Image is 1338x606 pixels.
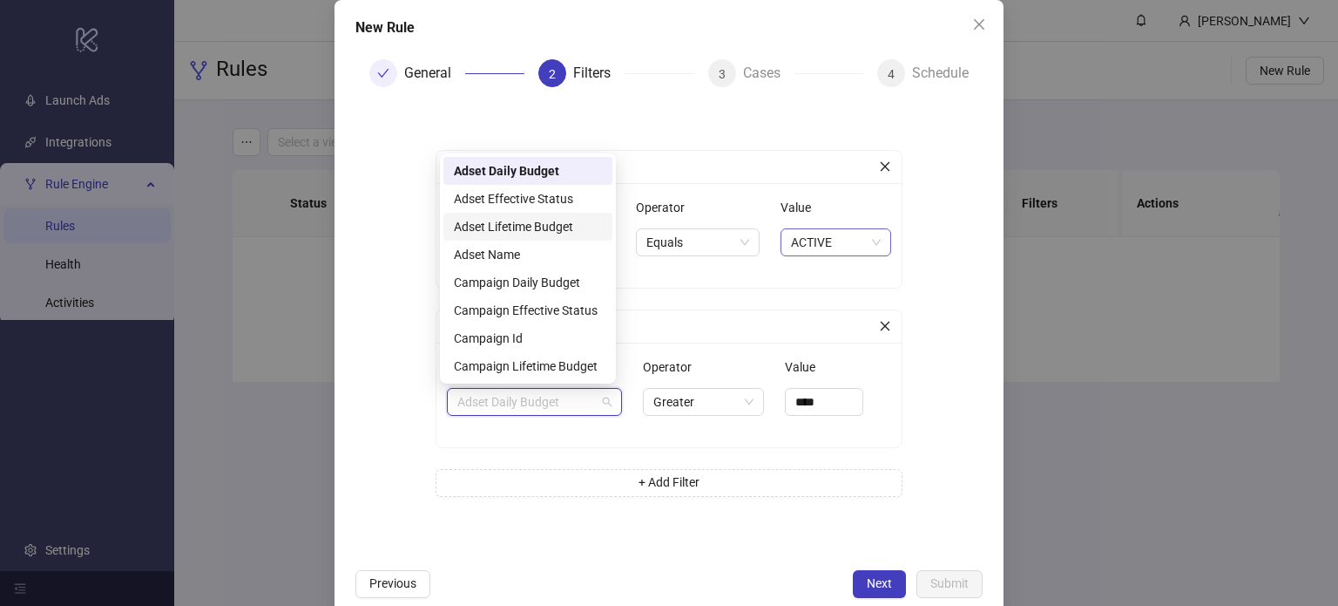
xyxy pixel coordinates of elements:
[646,229,749,255] span: Equals
[443,213,612,241] div: Adset Lifetime Budget
[719,67,726,81] span: 3
[853,570,906,598] button: Next
[573,59,625,87] div: Filters
[653,389,754,415] span: Greater
[549,67,556,81] span: 2
[888,67,895,81] span: 4
[454,217,602,236] div: Adset Lifetime Budget
[639,475,699,489] span: + Add Filter
[443,296,612,324] div: Campaign Effective Status
[436,469,902,497] button: + Add Filter
[636,194,696,221] label: Operator
[867,576,892,590] span: Next
[972,17,986,31] span: close
[404,59,465,87] div: General
[377,67,389,79] span: check
[355,570,430,598] button: Previous
[780,194,822,221] label: Value
[443,185,612,213] div: Adset Effective Status
[454,161,602,180] div: Adset Daily Budget
[443,157,612,185] div: Adset Daily Budget
[443,352,612,380] div: Campaign Lifetime Budget
[454,189,602,208] div: Adset Effective Status
[786,389,862,415] input: Value
[454,357,602,376] div: Campaign Lifetime Budget
[791,229,881,255] span: ACTIVE
[457,389,612,415] span: Adset Daily Budget
[916,570,983,598] button: Submit
[454,329,602,348] div: Campaign Id
[369,576,416,590] span: Previous
[355,17,983,38] div: New Rule
[454,301,602,320] div: Campaign Effective Status
[443,269,612,296] div: Campaign Daily Budget
[454,273,602,292] div: Campaign Daily Budget
[912,59,969,87] div: Schedule
[443,241,612,269] div: Adset Name
[879,160,891,173] span: close
[965,10,993,38] button: Close
[785,353,827,381] label: Value
[454,245,602,264] div: Adset Name
[643,353,703,381] label: Operator
[743,59,794,87] div: Cases
[879,320,891,332] span: close
[443,324,612,352] div: Campaign Id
